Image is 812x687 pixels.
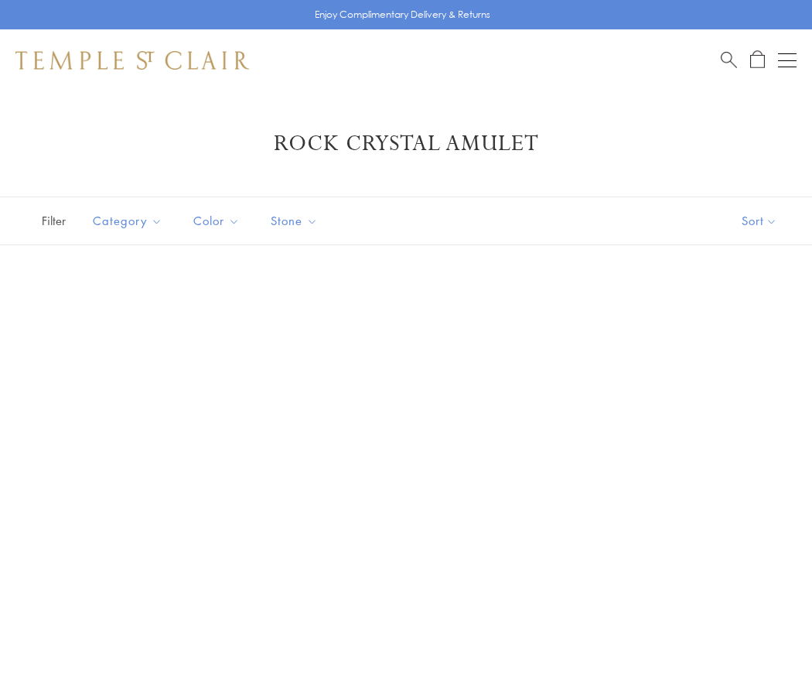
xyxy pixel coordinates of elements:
[259,203,329,238] button: Stone
[263,211,329,231] span: Stone
[750,50,765,70] a: Open Shopping Bag
[315,7,490,22] p: Enjoy Complimentary Delivery & Returns
[39,130,773,158] h1: Rock Crystal Amulet
[721,50,737,70] a: Search
[182,203,251,238] button: Color
[778,51,797,70] button: Open navigation
[85,211,174,231] span: Category
[186,211,251,231] span: Color
[707,197,812,244] button: Show sort by
[81,203,174,238] button: Category
[15,51,249,70] img: Temple St. Clair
